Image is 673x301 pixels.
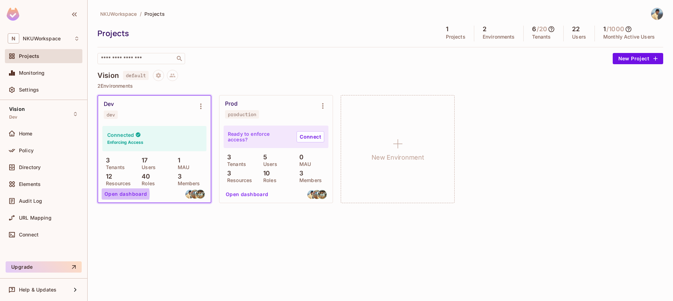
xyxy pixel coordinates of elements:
[537,26,547,33] h5: / 20
[260,178,277,183] p: Roles
[23,36,61,41] span: Workspace: NKUWorkspace
[316,99,330,113] button: Environment settings
[102,173,112,180] p: 12
[107,139,143,146] h6: Enforcing Access
[572,34,586,40] p: Users
[572,26,580,33] h5: 22
[296,154,304,161] p: 0
[19,131,33,136] span: Home
[603,34,655,40] p: Monthly Active Users
[223,189,271,200] button: Open dashboard
[174,157,180,164] p: 1
[19,53,39,59] span: Projects
[138,157,148,164] p: 17
[296,170,303,177] p: 3
[107,132,134,138] h4: Connected
[19,287,56,293] span: Help & Updates
[102,181,131,186] p: Resources
[102,188,150,200] button: Open dashboard
[19,87,39,93] span: Settings
[446,34,465,40] p: Projects
[196,190,205,199] img: sumitsoni0226@gmail.com
[7,8,19,21] img: SReyMgAAAABJRU5ErkJggg==
[104,101,114,108] div: Dev
[153,73,164,80] span: Project settings
[483,34,515,40] p: Environments
[140,11,142,17] li: /
[97,28,434,39] div: Projects
[313,190,321,199] img: bhaktijkoli121@gmail.com
[102,165,125,170] p: Tenants
[260,154,267,161] p: 5
[260,161,277,167] p: Users
[138,165,156,170] p: Users
[532,26,536,33] h5: 6
[8,33,19,44] span: N
[174,165,189,170] p: MAU
[19,181,41,187] span: Elements
[123,71,149,80] span: default
[224,170,231,177] p: 3
[296,178,322,183] p: Members
[174,173,182,180] p: 3
[372,152,424,163] h1: New Environment
[144,11,165,17] span: Projects
[483,26,487,33] h5: 2
[446,26,448,33] h5: 1
[19,70,45,76] span: Monitoring
[606,26,624,33] h5: / 1000
[191,190,199,199] img: bhaktijkoli121@gmail.com
[224,178,252,183] p: Resources
[224,154,231,161] p: 3
[19,215,52,221] span: URL Mapping
[102,157,110,164] p: 3
[100,11,137,17] span: NKUWorkspace
[19,148,34,153] span: Policy
[651,8,663,20] img: Nitin Kumar
[185,190,194,199] img: nitin.bksc@gmail.com
[318,190,327,199] img: sumitsoni0226@gmail.com
[138,173,150,180] p: 40
[228,131,291,142] p: Ready to enforce access?
[9,114,17,120] span: Dev
[19,165,41,170] span: Directory
[296,161,311,167] p: MAU
[532,34,551,40] p: Tenants
[6,261,82,273] button: Upgrade
[307,190,316,199] img: nitin.bksc@gmail.com
[9,106,25,112] span: Vision
[613,53,663,64] button: New Project
[194,99,208,113] button: Environment settings
[19,198,42,204] span: Audit Log
[138,181,155,186] p: Roles
[107,112,115,118] div: dev
[97,83,663,89] p: 2 Environments
[224,161,246,167] p: Tenants
[228,112,256,117] div: production
[603,26,606,33] h5: 1
[260,170,270,177] p: 10
[174,181,200,186] p: Members
[19,232,39,238] span: Connect
[297,131,324,142] a: Connect
[97,71,119,80] h4: Vision
[225,100,238,107] div: Prod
